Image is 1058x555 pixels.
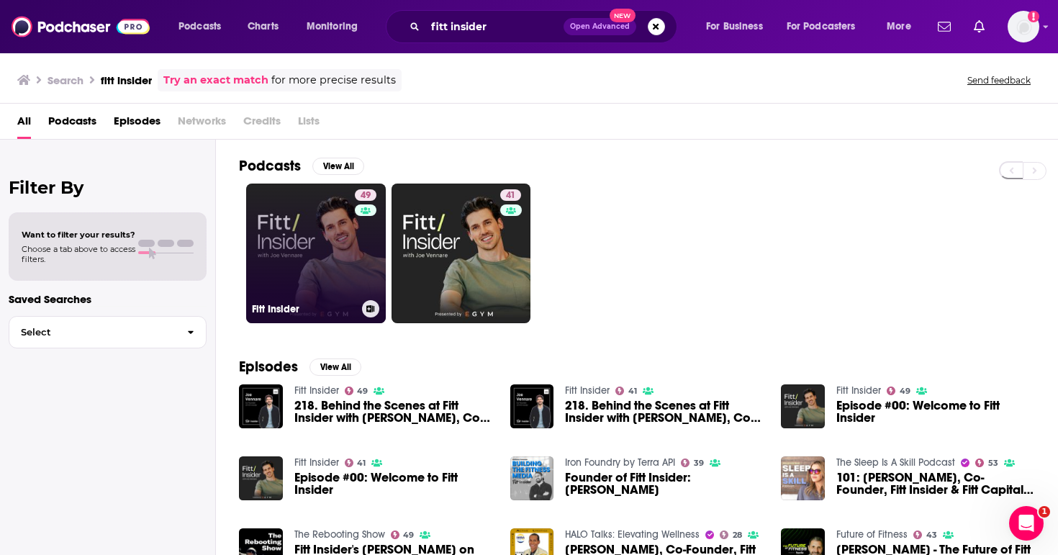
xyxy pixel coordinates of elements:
span: 49 [361,189,371,203]
svg: Add a profile image [1028,11,1039,22]
a: Episodes [114,109,160,139]
img: 218. Behind the Scenes at Fitt Insider with Joe Vennare, Co-founder of Fitt Insider [510,384,554,428]
a: The Rebooting Show [294,528,385,541]
span: 39 [694,460,704,466]
span: 1 [1039,506,1050,518]
a: 49 [887,387,910,395]
a: 41 [392,184,531,323]
a: 41 [345,459,366,467]
a: Fitt Insider [565,384,610,397]
a: 53 [975,459,998,467]
span: 49 [403,532,414,538]
a: 41 [615,387,637,395]
h2: Episodes [239,358,298,376]
span: 218. Behind the Scenes at Fitt Insider with [PERSON_NAME], Co-founder of Fitt Insider [565,400,764,424]
img: 101: Anthony Vennare, Co-Founder, Fitt Insider & Fitt Capital: Trends in the World of Sleep, Fitn... [781,456,825,500]
input: Search podcasts, credits, & more... [425,15,564,38]
span: 41 [506,189,515,203]
a: Charts [238,15,287,38]
a: The Sleep Is A Skill Podcast [836,456,955,469]
span: 28 [733,532,742,538]
img: 218. Behind the Scenes at Fitt Insider with Joe Vennare, Co-founder of Fitt Insider [239,384,283,428]
span: Select [9,328,176,337]
button: open menu [168,15,240,38]
h2: Podcasts [239,157,301,175]
button: open menu [297,15,376,38]
button: Send feedback [963,74,1035,86]
a: 49 [355,189,376,201]
button: View All [312,158,364,175]
button: Select [9,316,207,348]
a: Episode #00: Welcome to Fitt Insider [836,400,1035,424]
span: Choose a tab above to access filters. [22,244,135,264]
span: 53 [988,460,998,466]
span: Credits [243,109,281,139]
button: open menu [696,15,781,38]
a: HALO Talks: Elevating Wellness [565,528,700,541]
span: Episode #00: Welcome to Fitt Insider [294,471,493,496]
span: Want to filter your results? [22,230,135,240]
img: Founder of Fitt Insider: Anthony Vennare [510,456,554,500]
a: Fitt Insider [294,384,339,397]
a: 49Fitt Insider [246,184,386,323]
img: Episode #00: Welcome to Fitt Insider [781,384,825,428]
h3: Search [48,73,83,87]
span: Podcasts [178,17,221,37]
a: 218. Behind the Scenes at Fitt Insider with Joe Vennare, Co-founder of Fitt Insider [565,400,764,424]
iframe: Intercom live chat [1009,506,1044,541]
a: PodcastsView All [239,157,364,175]
button: open menu [777,15,877,38]
span: Lists [298,109,320,139]
h3: Fitt Insider [252,303,356,315]
button: Open AdvancedNew [564,18,636,35]
a: 218. Behind the Scenes at Fitt Insider with Joe Vennare, Co-founder of Fitt Insider [294,400,493,424]
a: 41 [500,189,521,201]
a: EpisodesView All [239,358,361,376]
button: open menu [877,15,929,38]
img: Podchaser - Follow, Share and Rate Podcasts [12,13,150,40]
a: 49 [391,531,415,539]
span: for more precise results [271,72,396,89]
span: New [610,9,636,22]
a: 28 [720,531,742,539]
a: All [17,109,31,139]
h3: fitt insider [101,73,152,87]
span: For Business [706,17,763,37]
span: More [887,17,911,37]
a: Try an exact match [163,72,268,89]
span: 218. Behind the Scenes at Fitt Insider with [PERSON_NAME], Co-founder of Fitt Insider [294,400,493,424]
span: 41 [357,460,366,466]
a: 49 [345,387,369,395]
a: Fitt Insider [836,384,881,397]
span: Podcasts [48,109,96,139]
a: Iron Foundry by Terra API [565,456,675,469]
span: Logged in as Simran12080 [1008,11,1039,42]
button: View All [309,358,361,376]
span: 43 [926,532,937,538]
span: 41 [628,388,637,394]
a: 39 [681,459,704,467]
a: Show notifications dropdown [968,14,990,39]
span: For Podcasters [787,17,856,37]
a: Show notifications dropdown [932,14,957,39]
a: 43 [913,531,937,539]
a: Founder of Fitt Insider: Anthony Vennare [565,471,764,496]
a: Future of Fitness [836,528,908,541]
span: Networks [178,109,226,139]
p: Saved Searches [9,292,207,306]
span: 49 [357,388,368,394]
img: Episode #00: Welcome to Fitt Insider [239,456,283,500]
h2: Filter By [9,177,207,198]
span: 49 [900,388,910,394]
span: Charts [248,17,279,37]
button: Show profile menu [1008,11,1039,42]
